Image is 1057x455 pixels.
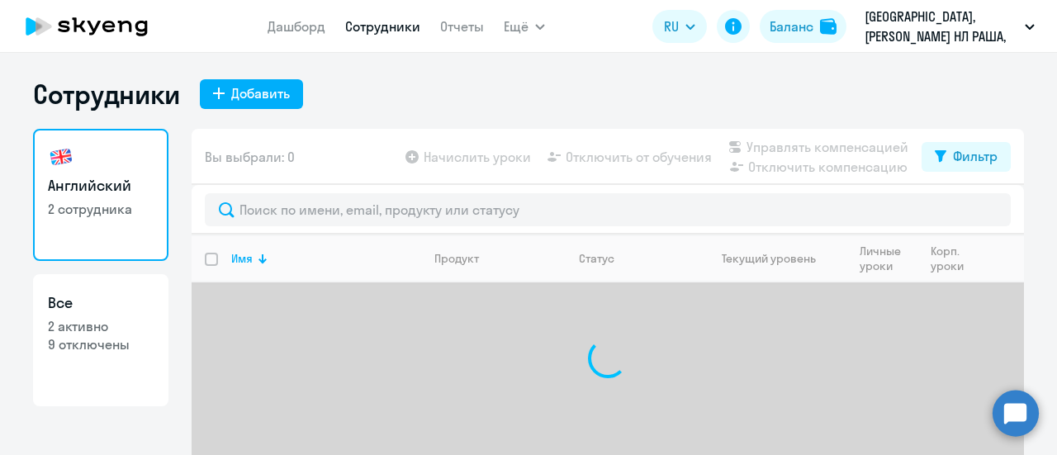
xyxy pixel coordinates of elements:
[200,79,303,109] button: Добавить
[652,10,707,43] button: RU
[48,335,154,353] p: 9 отключены
[345,18,420,35] a: Сотрудники
[33,129,168,261] a: Английский2 сотрудника
[504,17,528,36] span: Ещё
[760,10,846,43] button: Балансbalance
[231,251,253,266] div: Имя
[205,147,295,167] span: Вы выбрали: 0
[48,200,154,218] p: 2 сотрудника
[664,17,679,36] span: RU
[820,18,837,35] img: balance
[579,251,614,266] div: Статус
[770,17,813,36] div: Баланс
[922,142,1011,172] button: Фильтр
[268,18,325,35] a: Дашборд
[860,244,917,273] div: Личные уроки
[48,144,74,170] img: english
[48,292,154,314] h3: Все
[231,251,420,266] div: Имя
[706,251,846,266] div: Текущий уровень
[33,78,180,111] h1: Сотрудники
[33,274,168,406] a: Все2 активно9 отключены
[48,317,154,335] p: 2 активно
[856,7,1043,46] button: [GEOGRAPHIC_DATA], [PERSON_NAME] НЛ РАША, ООО
[434,251,479,266] div: Продукт
[440,18,484,35] a: Отчеты
[205,193,1011,226] input: Поиск по имени, email, продукту или статусу
[931,244,977,273] div: Корп. уроки
[48,175,154,197] h3: Английский
[231,83,290,103] div: Добавить
[865,7,1018,46] p: [GEOGRAPHIC_DATA], [PERSON_NAME] НЛ РАША, ООО
[504,10,545,43] button: Ещё
[953,146,998,166] div: Фильтр
[722,251,816,266] div: Текущий уровень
